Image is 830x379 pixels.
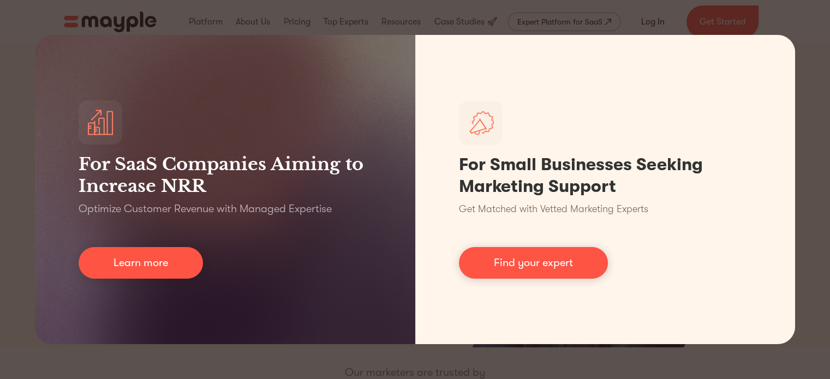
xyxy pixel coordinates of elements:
h3: For SaaS Companies Aiming to Increase NRR [79,153,372,197]
h1: For Small Businesses Seeking Marketing Support [459,154,752,197]
a: Learn more [79,247,203,279]
p: Optimize Customer Revenue with Managed Expertise [79,201,332,216]
a: Find your expert [459,247,608,279]
p: Get Matched with Vetted Marketing Experts [459,202,648,216]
